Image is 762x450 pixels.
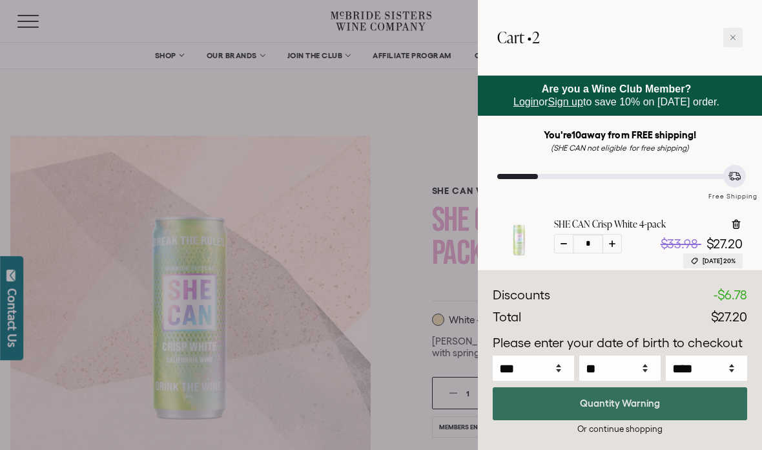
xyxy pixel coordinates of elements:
[703,256,736,266] span: [DATE] 20%
[542,83,692,94] strong: Are you a Wine Club Member?
[544,129,696,140] strong: You're away from FREE shipping!
[704,179,762,202] div: Free Shipping
[571,129,581,140] span: 10
[497,19,540,56] h2: Cart •
[554,218,666,231] a: SHE CAN Crisp White 4-pack
[493,334,747,353] p: Please enter your date of birth to checkout
[513,96,539,107] a: Login
[551,144,689,152] em: (SHE CAN not eligible for free shipping)
[711,310,747,324] span: $27.20
[714,286,747,305] div: -
[706,237,743,251] span: $27.20
[493,308,521,327] div: Total
[493,286,550,305] div: Discounts
[661,237,698,251] span: $33.98
[548,96,583,107] a: Sign up
[532,27,540,48] span: 2
[497,250,541,264] a: SHE CAN Crisp White 4-pack
[493,387,747,420] button: Quantity Warning
[513,83,719,107] span: or to save 10% on [DATE] order.
[493,423,747,435] div: Or continue shopping
[717,288,747,302] span: $6.78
